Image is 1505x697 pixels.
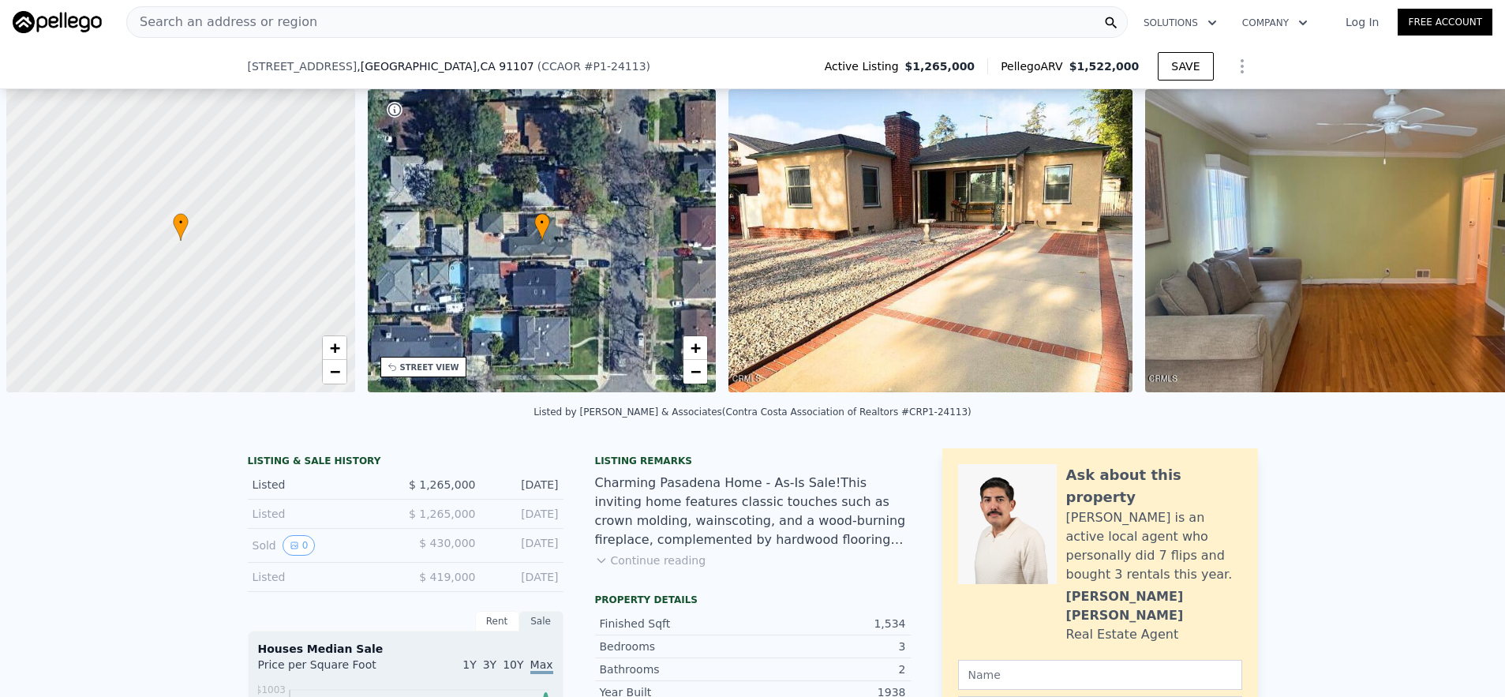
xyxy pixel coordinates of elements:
[541,60,581,73] span: CCAOR
[753,661,906,677] div: 2
[691,362,701,381] span: −
[409,508,476,520] span: $ 1,265,000
[1001,58,1069,74] span: Pellego ARV
[323,336,346,360] a: Zoom in
[537,58,650,74] div: ( )
[1226,51,1258,82] button: Show Options
[600,639,753,654] div: Bedrooms
[595,455,911,467] div: Listing remarks
[1131,9,1230,37] button: Solutions
[462,658,476,671] span: 1Y
[13,11,102,33] img: Pellego
[127,13,317,32] span: Search an address or region
[1066,464,1242,508] div: Ask about this property
[600,661,753,677] div: Bathrooms
[323,360,346,384] a: Zoom out
[283,535,316,556] button: View historical data
[409,478,476,491] span: $ 1,265,000
[600,616,753,631] div: Finished Sqft
[253,477,393,493] div: Listed
[595,553,706,568] button: Continue reading
[519,611,563,631] div: Sale
[533,407,972,418] div: Listed by [PERSON_NAME] & Associates (Contra Costa Association of Realtors #CRP1-24113)
[489,477,559,493] div: [DATE]
[595,474,911,549] div: Charming Pasadena Home - As-Is Sale!This inviting home features classic touches such as crown mol...
[419,571,475,583] span: $ 419,000
[475,611,519,631] div: Rent
[255,684,285,695] tspan: $1003
[1398,9,1492,36] a: Free Account
[253,569,393,585] div: Listed
[253,506,393,522] div: Listed
[958,660,1242,690] input: Name
[534,215,550,230] span: •
[400,362,459,373] div: STREET VIEW
[1066,508,1242,584] div: [PERSON_NAME] is an active local agent who personally did 7 flips and bought 3 rentals this year.
[1069,60,1140,73] span: $1,522,000
[1327,14,1398,30] a: Log In
[357,58,533,74] span: , [GEOGRAPHIC_DATA]
[483,658,496,671] span: 3Y
[419,537,475,549] span: $ 430,000
[173,215,189,230] span: •
[253,535,393,556] div: Sold
[691,338,701,358] span: +
[248,58,358,74] span: [STREET_ADDRESS]
[1066,587,1242,625] div: [PERSON_NAME] [PERSON_NAME]
[503,658,523,671] span: 10Y
[1158,52,1213,81] button: SAVE
[477,60,534,73] span: , CA 91107
[753,616,906,631] div: 1,534
[825,58,905,74] span: Active Listing
[530,658,553,674] span: Max
[683,360,707,384] a: Zoom out
[595,594,911,606] div: Property details
[1230,9,1320,37] button: Company
[1066,625,1179,644] div: Real Estate Agent
[329,338,339,358] span: +
[584,60,646,73] span: # P1-24113
[258,641,553,657] div: Houses Median Sale
[753,639,906,654] div: 3
[258,657,406,682] div: Price per Square Foot
[905,58,975,74] span: $1,265,000
[248,455,563,470] div: LISTING & SALE HISTORY
[534,213,550,241] div: •
[489,535,559,556] div: [DATE]
[489,506,559,522] div: [DATE]
[489,569,559,585] div: [DATE]
[329,362,339,381] span: −
[173,213,189,241] div: •
[683,336,707,360] a: Zoom in
[728,89,1132,392] img: Sale: 169684472 Parcel: 48685441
